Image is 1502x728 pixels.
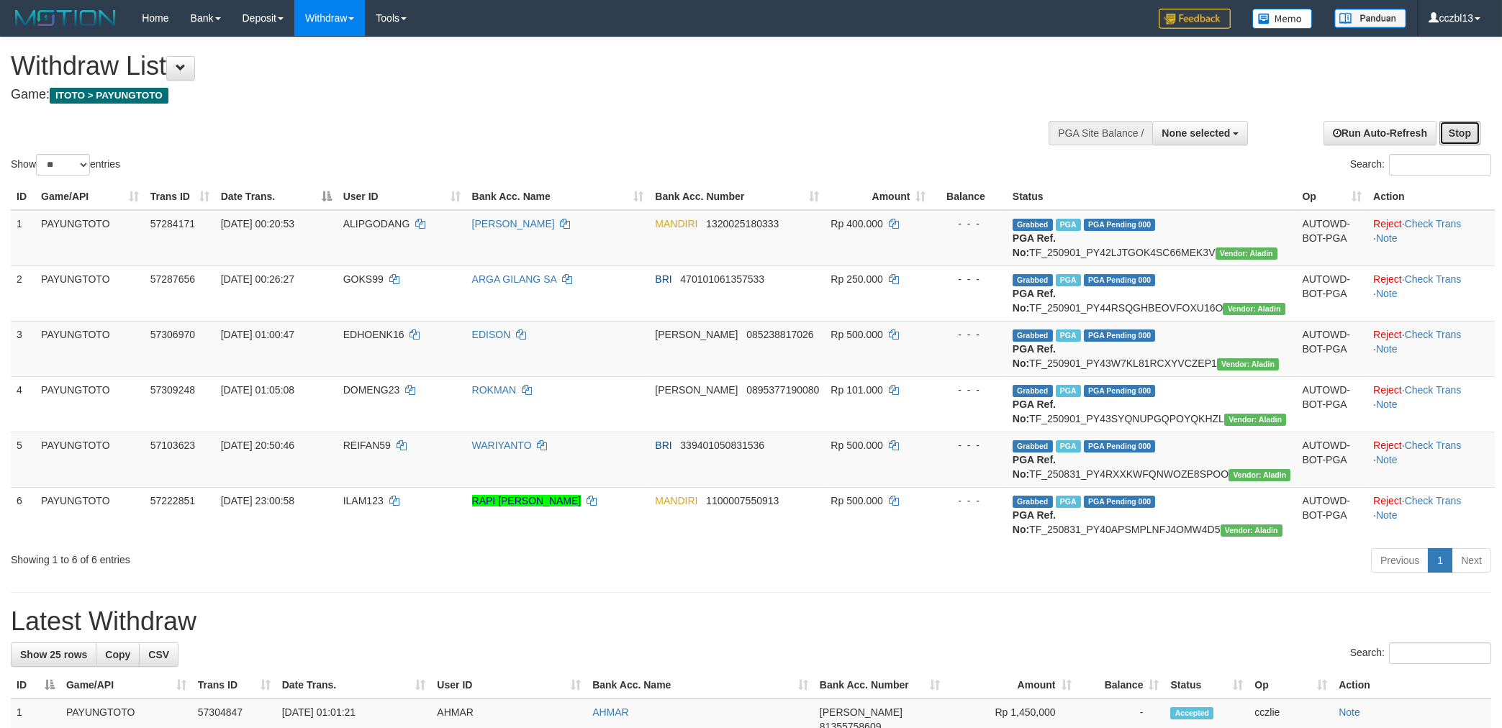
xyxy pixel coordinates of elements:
[1084,440,1156,452] span: PGA Pending
[825,183,931,210] th: Amount: activate to sort column ascending
[1152,121,1248,145] button: None selected
[1296,376,1367,432] td: AUTOWD-BOT-PGA
[150,329,195,340] span: 57306970
[831,273,882,285] span: Rp 250.000
[192,672,276,699] th: Trans ID: activate to sort column ascending
[11,88,987,102] h4: Game:
[11,672,60,699] th: ID: activate to sort column descending
[1049,121,1152,145] div: PGA Site Balance /
[706,218,779,229] span: Copy 1320025180333 to clipboard
[1389,154,1491,176] input: Search:
[1405,329,1462,340] a: Check Trans
[1405,440,1462,451] a: Check Trans
[221,218,294,229] span: [DATE] 00:20:53
[11,432,35,487] td: 5
[35,487,145,542] td: PAYUNGTOTO
[1296,183,1367,210] th: Op: activate to sort column ascending
[1013,288,1056,314] b: PGA Ref. No:
[1084,219,1156,231] span: PGA Pending
[1013,385,1053,397] span: Grabbed
[1216,247,1277,260] span: Vendor URL: https://payment4.1velocity.biz
[1373,384,1402,396] a: Reject
[831,218,882,229] span: Rp 400.000
[831,440,882,451] span: Rp 500.000
[820,706,902,718] span: [PERSON_NAME]
[1007,376,1297,432] td: TF_250901_PY43SYQNUPGQPOYQKHZL
[1350,642,1491,664] label: Search:
[343,218,410,229] span: ALIPGODANG
[831,329,882,340] span: Rp 500.000
[1162,127,1230,139] span: None selected
[221,273,294,285] span: [DATE] 00:26:27
[1056,329,1081,342] span: Marked by cczlie
[148,649,169,660] span: CSV
[706,495,779,506] span: Copy 1100007550913 to clipboard
[655,495,697,506] span: MANDIRI
[35,210,145,266] td: PAYUNGTOTO
[221,384,294,396] span: [DATE] 01:05:08
[472,495,582,506] a: RAPI [PERSON_NAME]
[1428,548,1452,573] a: 1
[1056,440,1081,452] span: Marked by cczsasa
[35,432,145,487] td: PAYUNGTOTO
[431,672,587,699] th: User ID: activate to sort column ascending
[1376,232,1398,244] a: Note
[937,493,1000,508] div: - - -
[1376,454,1398,465] a: Note
[937,383,1000,397] div: - - -
[680,440,764,451] span: Copy 339401050831536 to clipboard
[1013,274,1053,286] span: Grabbed
[1452,548,1491,573] a: Next
[1229,469,1290,481] span: Vendor URL: https://payment4.1velocity.biz
[36,154,90,176] select: Showentries
[472,273,557,285] a: ARGA GILANG SA
[60,672,192,699] th: Game/API: activate to sort column ascending
[1373,495,1402,506] a: Reject
[1013,219,1053,231] span: Grabbed
[1389,642,1491,664] input: Search:
[831,384,882,396] span: Rp 101.000
[655,329,738,340] span: [PERSON_NAME]
[343,440,391,451] span: REIFAN59
[1367,183,1495,210] th: Action
[35,265,145,321] td: PAYUNGTOTO
[11,52,987,81] h1: Withdraw List
[1007,487,1297,542] td: TF_250831_PY40APSMPLNFJ4OMW4D5
[11,487,35,542] td: 6
[1405,273,1462,285] a: Check Trans
[1350,154,1491,176] label: Search:
[215,183,338,210] th: Date Trans.: activate to sort column descending
[1084,274,1156,286] span: PGA Pending
[814,672,946,699] th: Bank Acc. Number: activate to sort column ascending
[11,183,35,210] th: ID
[649,183,825,210] th: Bank Acc. Number: activate to sort column ascending
[466,183,650,210] th: Bank Acc. Name: activate to sort column ascending
[11,7,120,29] img: MOTION_logo.png
[1170,707,1213,719] span: Accepted
[150,495,195,506] span: 57222851
[1056,274,1081,286] span: Marked by cczlie
[1217,358,1279,370] span: Vendor URL: https://payment4.1velocity.biz
[1013,343,1056,369] b: PGA Ref. No:
[1373,329,1402,340] a: Reject
[150,273,195,285] span: 57287656
[145,183,215,210] th: Trans ID: activate to sort column ascending
[343,273,384,285] span: GOKS99
[746,329,813,340] span: Copy 085238817026 to clipboard
[139,642,178,667] a: CSV
[1013,454,1056,480] b: PGA Ref. No:
[1084,385,1156,397] span: PGA Pending
[1056,385,1081,397] span: Marked by cczlie
[96,642,140,667] a: Copy
[11,265,35,321] td: 2
[1296,210,1367,266] td: AUTOWD-BOT-PGA
[1296,265,1367,321] td: AUTOWD-BOT-PGA
[1013,329,1053,342] span: Grabbed
[1339,706,1360,718] a: Note
[655,384,738,396] span: [PERSON_NAME]
[746,384,819,396] span: Copy 0895377190080 to clipboard
[150,440,195,451] span: 57103623
[11,210,35,266] td: 1
[1221,524,1282,537] span: Vendor URL: https://payment4.1velocity.biz
[937,438,1000,452] div: - - -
